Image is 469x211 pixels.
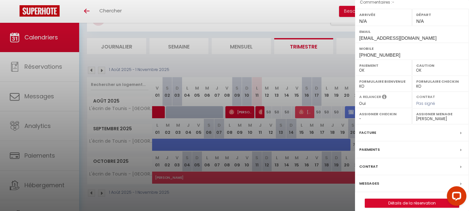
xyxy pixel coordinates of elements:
label: Messages [359,180,379,187]
span: [PHONE_NUMBER] [359,52,400,58]
span: N/A [359,19,367,24]
label: A relancer [359,94,381,100]
label: Mobile [359,45,465,52]
label: Facture [359,129,376,136]
iframe: LiveChat chat widget [442,184,469,211]
span: Pas signé [416,101,435,106]
label: Paiement [359,62,408,69]
span: N/A [416,19,424,24]
label: Paiements [359,146,380,153]
label: Assigner Checkin [359,111,408,117]
label: Contrat [359,163,378,170]
label: Formulaire Checkin [416,78,465,85]
label: Email [359,28,465,35]
label: Contrat [416,94,435,98]
i: Sélectionner OUI si vous souhaiter envoyer les séquences de messages post-checkout [382,94,387,101]
span: [EMAIL_ADDRESS][DOMAIN_NAME] [359,35,436,41]
label: Formulaire Bienvenue [359,78,408,85]
label: Assigner Menage [416,111,465,117]
label: Caution [416,62,465,69]
a: Détails de la réservation [365,199,459,207]
label: Arrivée [359,11,408,18]
label: Départ [416,11,465,18]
